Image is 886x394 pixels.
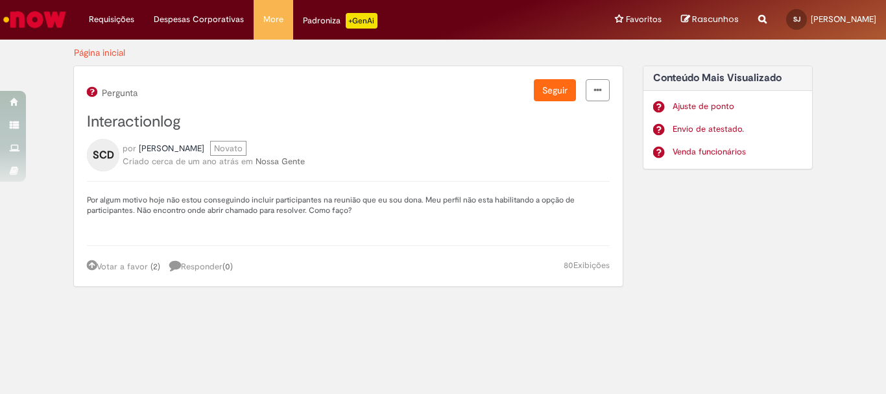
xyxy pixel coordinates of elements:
[139,142,204,155] a: Sara Caroline Da Silva Dantas perfil
[643,66,813,170] div: Conteúdo Mais Visualizado
[256,156,305,167] a: Nossa Gente
[74,47,125,58] a: Página inicial
[692,13,739,25] span: Rascunhos
[673,101,803,113] a: Ajuste de ponto
[534,79,576,101] button: Seguir
[222,261,233,272] span: ( )
[1,6,68,32] img: ServiceNow
[303,13,377,29] div: Padroniza
[573,260,610,271] span: Exibições
[626,13,662,26] span: Favoritos
[152,156,239,167] time: 04/03/2024 13:31:48
[87,195,610,215] p: Por algum motivo hoje não estou conseguindo incluir participantes na reunião que eu sou dona. Meu...
[152,156,239,167] span: cerca de um ano atrás
[346,13,377,29] p: +GenAi
[100,88,138,98] span: Pergunta
[263,13,283,26] span: More
[89,13,134,26] span: Requisições
[123,143,136,154] span: por
[793,15,800,23] span: SJ
[139,143,204,154] span: Sara Caroline Da Silva Dantas perfil
[653,73,803,84] h2: Conteúdo Mais Visualizado
[123,156,149,167] span: Criado
[93,145,114,166] span: SCD
[153,261,158,272] span: 2
[586,79,610,101] a: menu Ações
[210,141,246,156] span: Novato
[225,261,230,272] span: 0
[673,123,803,136] a: Envio de atestado.
[169,259,239,273] a: 1 resposta, clique para responder
[564,260,573,271] span: 80
[87,149,119,160] a: SCD
[87,261,148,272] a: Votar a favor
[169,261,233,272] span: Responder
[811,14,876,25] span: [PERSON_NAME]
[154,13,244,26] span: Despesas Corporativas
[241,156,253,167] span: em
[87,112,181,132] span: Interactionlog
[150,261,160,272] a: (2)
[673,146,803,158] a: Venda funcionários
[681,14,739,26] a: Rascunhos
